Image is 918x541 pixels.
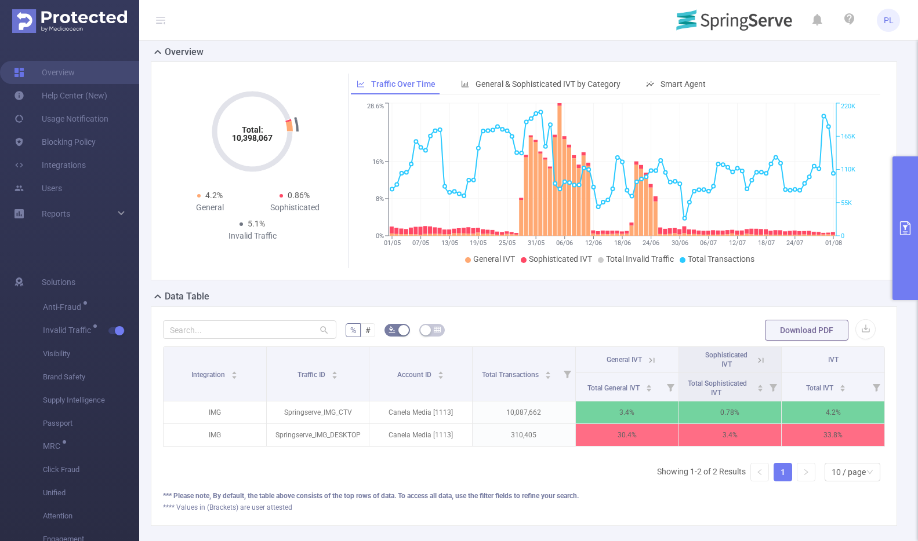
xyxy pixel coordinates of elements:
[369,401,472,423] p: Canela Media [1113]
[42,270,75,294] span: Solutions
[643,239,659,247] tspan: 24/06
[476,79,621,89] span: General & Sophisticated IVT by Category
[645,383,652,386] i: icon: caret-up
[389,326,395,333] i: icon: bg-colors
[231,370,238,373] i: icon: caret-up
[297,371,327,379] span: Traffic ID
[43,389,139,412] span: Supply Intelligence
[841,232,844,240] tspan: 0
[42,202,70,225] a: Reports
[331,374,338,378] i: icon: caret-down
[757,383,764,386] i: icon: caret-up
[437,370,444,376] div: Sort
[841,199,852,207] tspan: 55K
[841,133,855,140] tspan: 165K
[42,209,70,218] span: Reports
[14,130,96,153] a: Blocking Policy
[765,320,848,341] button: Download PDF
[841,103,855,111] tspan: 220K
[331,370,338,376] div: Sort
[376,195,384,203] tspan: 8%
[701,239,717,247] tspan: 06/07
[828,356,839,364] span: IVT
[679,401,782,423] p: 0.78%
[43,442,64,450] span: MRC
[529,254,592,264] span: Sophisticated IVT
[750,463,769,481] li: Previous Page
[288,191,310,200] span: 0.86%
[210,230,295,242] div: Invalid Traffic
[729,239,746,247] tspan: 12/07
[43,365,139,389] span: Brand Safety
[267,401,369,423] p: Springserve_IMG_CTV
[688,379,747,397] span: Total Sophisticated IVT
[587,384,641,392] span: Total General IVT
[438,370,444,373] i: icon: caret-up
[371,79,436,89] span: Traffic Over Time
[248,219,265,228] span: 5.1%
[43,342,139,365] span: Visibility
[705,351,748,368] span: Sophisticated IVT
[470,239,487,247] tspan: 19/05
[461,80,469,88] i: icon: bar-chart
[438,374,444,378] i: icon: caret-down
[43,458,139,481] span: Click Fraud
[163,320,336,339] input: Search...
[672,239,688,247] tspan: 30/06
[782,401,884,423] p: 4.2%
[473,401,575,423] p: 10,087,662
[43,505,139,528] span: Attention
[545,374,551,378] i: icon: caret-down
[657,463,746,481] li: Showing 1-2 of 2 Results
[14,84,107,107] a: Help Center (New)
[357,80,365,88] i: icon: line-chart
[191,371,227,379] span: Integration
[369,424,472,446] p: Canela Media [1113]
[205,191,223,200] span: 4.2%
[163,491,885,501] div: *** Please note, By default, the table above consists of the top rows of data. To access all data...
[679,424,782,446] p: 3.4%
[372,158,384,166] tspan: 16%
[412,239,429,247] tspan: 07/05
[866,469,873,477] i: icon: down
[782,424,884,446] p: 33.8%
[43,303,85,311] span: Anti-Fraud
[645,387,652,390] i: icon: caret-down
[797,463,815,481] li: Next Page
[14,107,108,130] a: Usage Notification
[757,383,764,390] div: Sort
[231,370,238,376] div: Sort
[165,290,209,304] h2: Data Table
[688,254,754,264] span: Total Transactions
[434,326,441,333] i: icon: table
[757,387,764,390] i: icon: caret-down
[231,374,238,378] i: icon: caret-down
[662,373,678,401] i: Filter menu
[787,239,804,247] tspan: 24/07
[441,239,458,247] tspan: 13/05
[43,412,139,435] span: Passport
[545,370,551,376] div: Sort
[397,371,433,379] span: Account ID
[806,384,835,392] span: Total IVT
[825,239,842,247] tspan: 01/08
[884,9,894,32] span: PL
[576,401,678,423] p: 3.4%
[832,463,866,481] div: 10 / page
[841,166,855,174] tspan: 110K
[252,202,337,214] div: Sophisticated
[473,424,575,446] p: 310,405
[499,239,516,247] tspan: 25/05
[557,239,574,247] tspan: 06/06
[14,177,62,200] a: Users
[545,370,551,373] i: icon: caret-up
[43,481,139,505] span: Unified
[765,373,781,401] i: Filter menu
[367,103,384,111] tspan: 28.6%
[163,502,885,513] div: **** Values in (Brackets) are user attested
[606,254,674,264] span: Total Invalid Traffic
[165,45,204,59] h2: Overview
[576,424,678,446] p: 30.4%
[585,239,602,247] tspan: 12/06
[350,326,356,335] span: %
